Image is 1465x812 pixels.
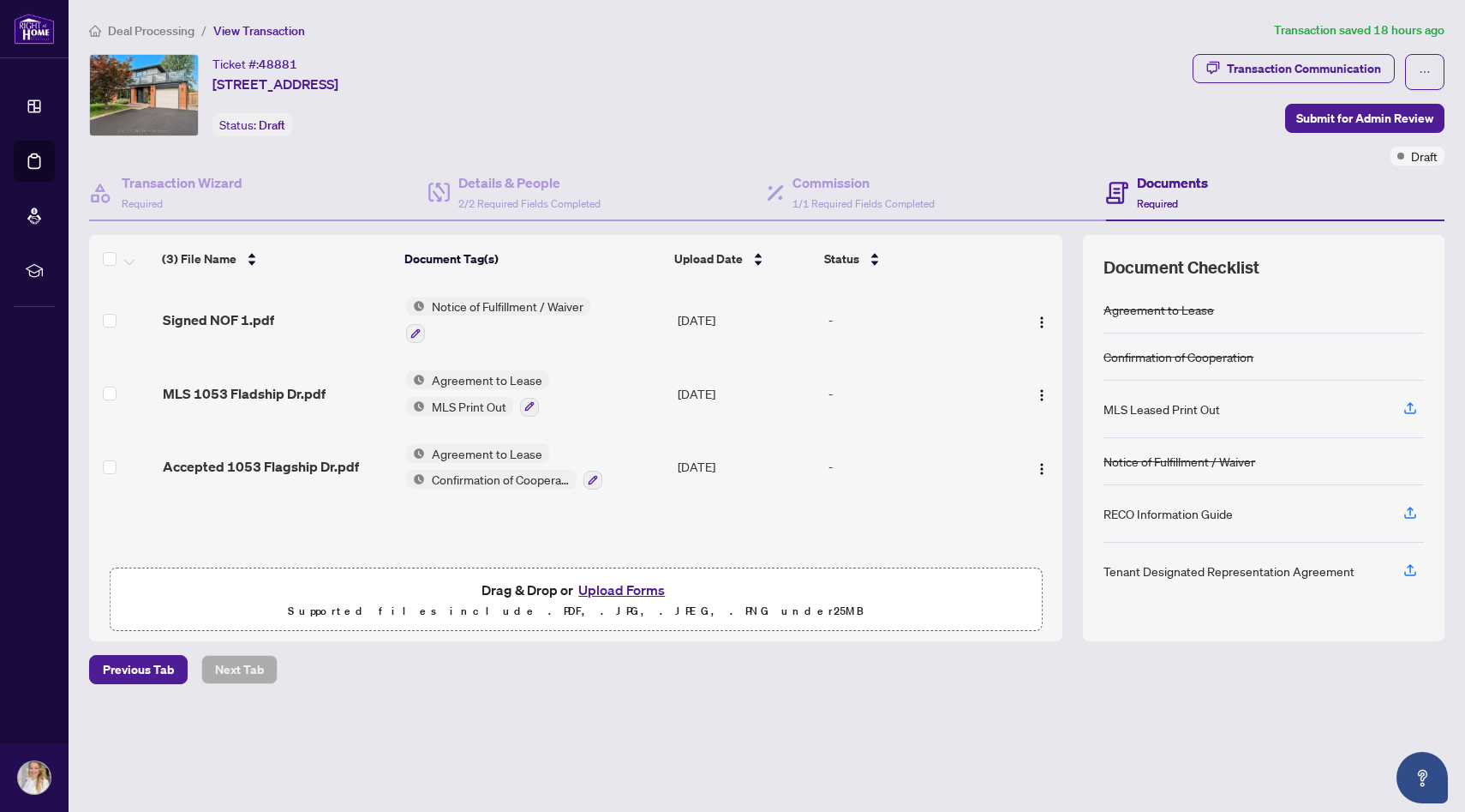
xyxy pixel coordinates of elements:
article: Transaction saved 18 hours ago [1274,21,1444,40]
p: Supported files include .PDF, .JPG, .JPEG, .PNG under 25 MB [121,601,1031,622]
span: Signed NOF 1.pdf [163,310,274,330]
button: Status IconAgreement to LeaseStatus IconConfirmation of Cooperation [406,444,602,490]
button: Upload Forms [573,579,670,601]
span: Deal Processing [108,23,194,39]
div: Agreement to Lease [1103,300,1214,319]
img: IMG-W12324926_1.jpg [90,55,198,135]
span: (3) File Name [162,250,236,268]
button: Logo [1028,306,1055,334]
button: Status IconAgreement to LeaseStatus IconMLS Print Out [406,370,549,417]
button: Logo [1028,453,1055,480]
h4: Documents [1137,172,1208,193]
th: Document Tag(s) [398,235,667,283]
div: - [828,310,1003,329]
span: home [89,25,101,37]
span: Submit for Admin Review [1296,105,1433,132]
span: Drag & Drop or [481,579,670,601]
span: Status [824,250,859,268]
div: Tenant Designated Representation Agreement [1103,562,1354,580]
div: Ticket #: [212,54,297,74]
th: (3) File Name [155,235,398,283]
button: Status IconNotice of Fulfillment / Waiver [406,297,590,343]
h4: Commission [792,172,935,193]
button: Next Tab [201,655,278,684]
span: Accepted 1053 Flagship Dr.pdf [163,456,359,477]
img: Status Icon [406,370,425,389]
span: Upload Date [674,250,743,268]
img: Status Icon [406,444,425,463]
span: ellipsis [1419,66,1431,78]
button: Submit for Admin Review [1285,104,1444,133]
span: Draft [259,117,285,133]
span: Previous Tab [103,656,174,683]
img: Logo [1035,462,1049,476]
h4: Details & People [458,172,601,193]
span: 1/1 Required Fields Completed [792,197,935,210]
div: - [828,384,1003,403]
img: logo [14,13,55,45]
th: Upload Date [667,235,817,283]
span: MLS Print Out [425,397,513,416]
span: 2/2 Required Fields Completed [458,197,601,210]
span: Confirmation of Cooperation [425,470,577,489]
div: Confirmation of Cooperation [1103,347,1253,366]
td: [DATE] [671,430,822,504]
span: Agreement to Lease [425,444,549,463]
div: Status: [212,113,292,136]
img: Logo [1035,388,1049,402]
th: Status [817,235,1005,283]
span: Required [122,197,163,210]
div: - [828,457,1003,476]
td: [DATE] [671,357,822,430]
span: Document Checklist [1103,256,1259,280]
li: / [201,21,206,40]
span: Agreement to Lease [425,370,549,389]
img: Status Icon [406,397,425,416]
span: Required [1137,197,1178,210]
img: Profile Icon [18,761,51,794]
div: MLS Leased Print Out [1103,400,1220,418]
div: Notice of Fulfillment / Waiver [1103,452,1255,471]
span: [STREET_ADDRESS] [212,74,338,94]
img: Logo [1035,316,1049,329]
h4: Transaction Wizard [122,172,242,193]
div: RECO Information Guide [1103,504,1233,523]
span: 48881 [259,57,297,72]
span: View Transaction [213,23,305,39]
button: Previous Tab [89,655,188,684]
button: Transaction Communication [1193,54,1395,83]
span: MLS 1053 Fladship Dr.pdf [163,383,326,404]
div: Transaction Communication [1227,55,1381,82]
span: Notice of Fulfillment / Waiver [425,297,590,316]
td: [DATE] [671,283,822,357]
span: Drag & Drop orUpload FormsSupported files include .PDF, .JPG, .JPEG, .PNG under25MB [111,568,1041,632]
button: Open asap [1396,752,1448,803]
span: Draft [1411,147,1438,165]
button: Logo [1028,380,1055,407]
img: Status Icon [406,470,425,489]
img: Status Icon [406,297,425,316]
